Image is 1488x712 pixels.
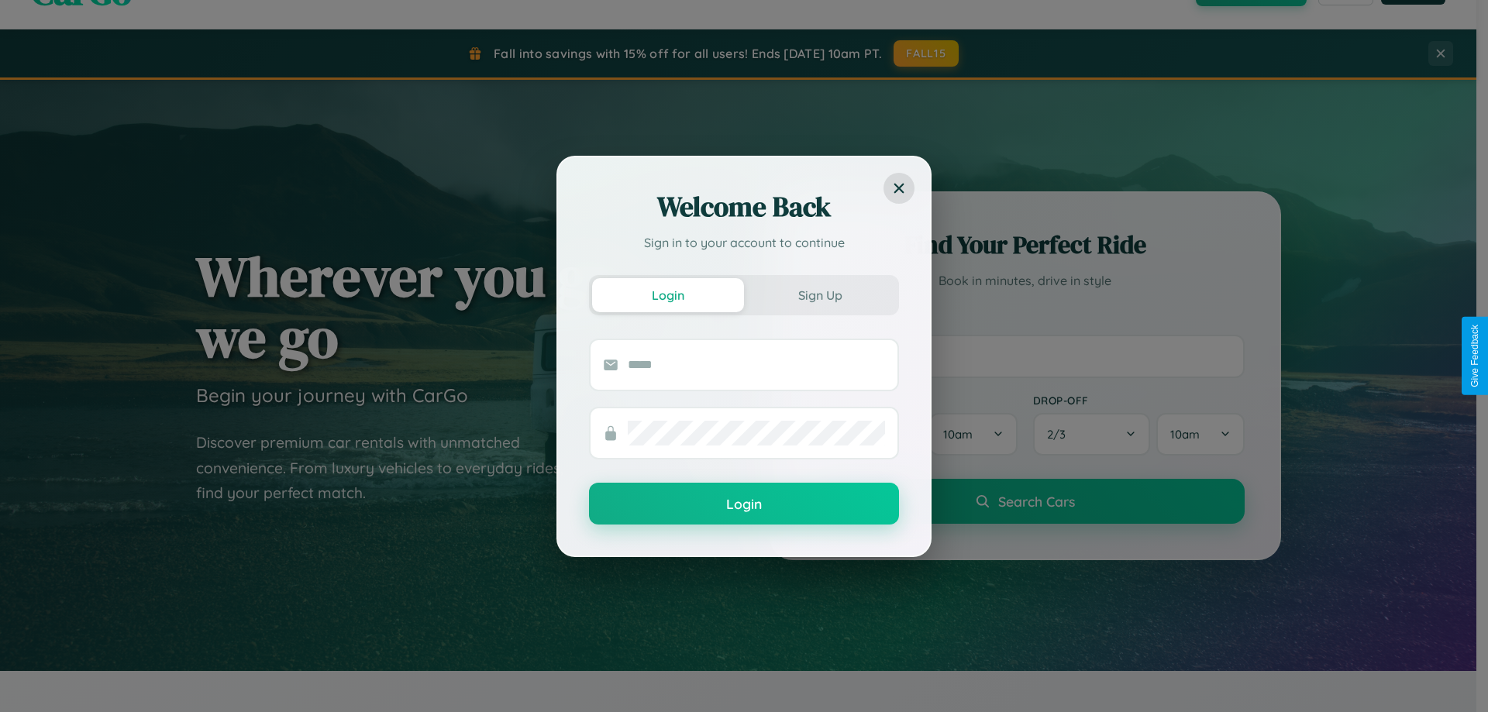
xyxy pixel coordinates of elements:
[589,483,899,525] button: Login
[589,233,899,252] p: Sign in to your account to continue
[589,188,899,225] h2: Welcome Back
[1469,325,1480,387] div: Give Feedback
[592,278,744,312] button: Login
[744,278,896,312] button: Sign Up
